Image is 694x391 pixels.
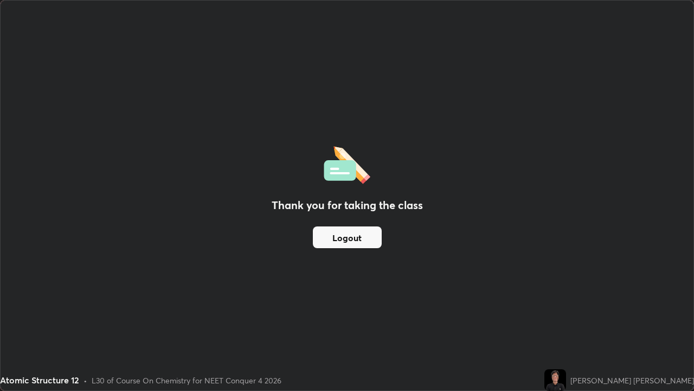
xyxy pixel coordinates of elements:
[570,375,694,386] div: [PERSON_NAME] [PERSON_NAME]
[83,375,87,386] div: •
[272,197,423,213] h2: Thank you for taking the class
[324,143,370,184] img: offlineFeedback.1438e8b3.svg
[544,369,566,391] img: 40b537e17f824c218519f48a3931a8a5.jpg
[313,226,382,248] button: Logout
[92,375,281,386] div: L30 of Course On Chemistry for NEET Conquer 4 2026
